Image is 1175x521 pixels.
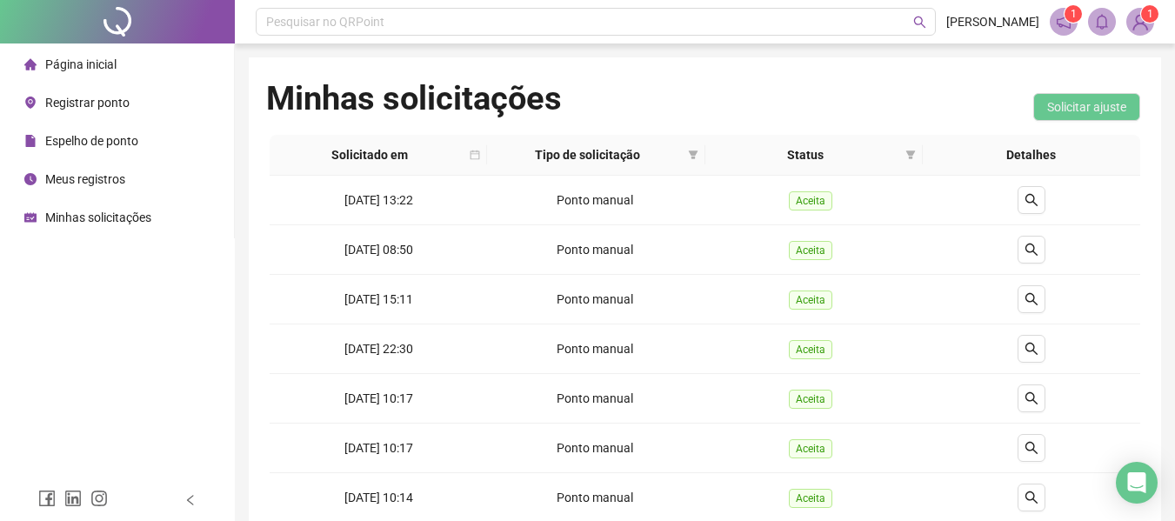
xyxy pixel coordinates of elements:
span: home [24,58,37,70]
span: schedule [24,211,37,224]
span: bell [1094,14,1110,30]
span: calendar [466,142,484,168]
span: [DATE] 15:11 [344,292,413,306]
h1: Minhas solicitações [266,78,562,118]
span: Ponto manual [557,342,633,356]
span: Status [712,145,898,164]
span: Aceita [789,489,832,508]
span: [DATE] 22:30 [344,342,413,356]
span: instagram [90,490,108,507]
span: [DATE] 10:17 [344,391,413,405]
span: search [1025,342,1038,356]
span: search [1025,292,1038,306]
span: Meus registros [45,172,125,186]
span: Solicitar ajuste [1047,97,1126,117]
span: Ponto manual [557,292,633,306]
span: Minhas solicitações [45,210,151,224]
span: [DATE] 10:17 [344,441,413,455]
th: Detalhes [923,135,1140,176]
span: [DATE] 13:22 [344,193,413,207]
span: Tipo de solicitação [494,145,680,164]
span: 1 [1147,8,1153,20]
span: Ponto manual [557,391,633,405]
span: Ponto manual [557,193,633,207]
span: notification [1056,14,1072,30]
span: Ponto manual [557,441,633,455]
span: filter [902,142,919,168]
span: filter [688,150,698,160]
span: Aceita [789,390,832,409]
img: 84173 [1127,9,1153,35]
span: search [1025,193,1038,207]
span: search [1025,491,1038,504]
span: search [913,16,926,29]
span: [DATE] 08:50 [344,243,413,257]
sup: Atualize o seu contato no menu Meus Dados [1141,5,1158,23]
button: Solicitar ajuste [1033,93,1140,121]
span: Registrar ponto [45,96,130,110]
span: filter [684,142,702,168]
span: [DATE] 10:14 [344,491,413,504]
span: filter [905,150,916,160]
span: search [1025,243,1038,257]
span: linkedin [64,490,82,507]
sup: 1 [1065,5,1082,23]
span: file [24,135,37,147]
span: environment [24,97,37,109]
span: clock-circle [24,173,37,185]
span: facebook [38,490,56,507]
span: Aceita [789,291,832,310]
span: left [184,494,197,506]
span: Aceita [789,340,832,359]
span: search [1025,441,1038,455]
span: 1 [1071,8,1077,20]
span: Solicitado em [277,145,463,164]
span: Aceita [789,241,832,260]
span: calendar [470,150,480,160]
span: [PERSON_NAME] [946,12,1039,31]
div: Open Intercom Messenger [1116,462,1158,504]
span: Ponto manual [557,491,633,504]
span: Página inicial [45,57,117,71]
span: Aceita [789,439,832,458]
span: search [1025,391,1038,405]
span: Ponto manual [557,243,633,257]
span: Aceita [789,191,832,210]
span: Espelho de ponto [45,134,138,148]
